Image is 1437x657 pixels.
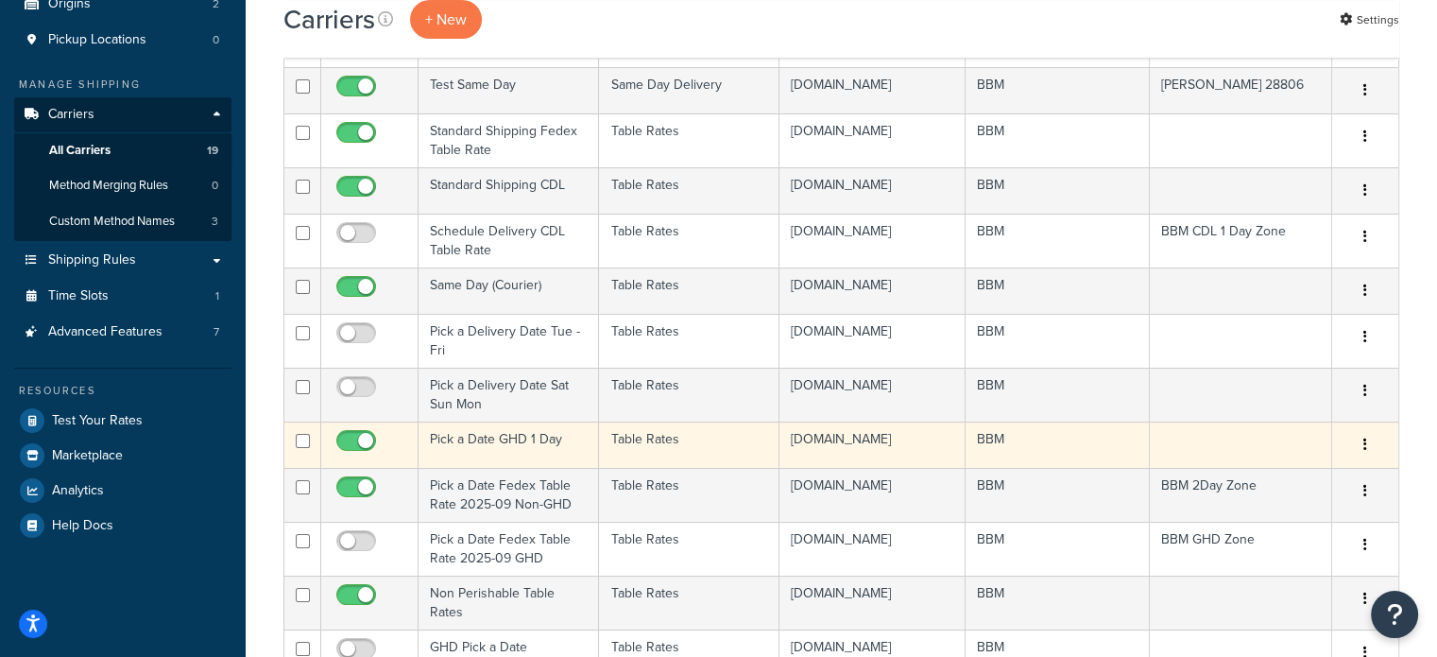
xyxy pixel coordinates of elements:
span: Carriers [48,107,94,123]
td: [DOMAIN_NAME] [779,468,966,522]
td: BBM GHD Zone [1150,522,1332,576]
td: Pick a Date Fedex Table Rate 2025-09 Non-GHD [419,468,599,522]
td: [DOMAIN_NAME] [779,368,966,422]
td: Table Rates [599,167,779,214]
td: Pick a Date GHD 1 Day [419,422,599,468]
a: Marketplace [14,439,231,473]
td: [DOMAIN_NAME] [779,214,966,268]
span: 0 [213,32,219,48]
button: Open Resource Center [1371,591,1418,638]
td: BBM [966,368,1150,422]
span: Method Merging Rules [49,178,168,194]
td: Table Rates [599,522,779,576]
li: Custom Method Names [14,204,231,239]
td: Table Rates [599,113,779,167]
td: Pick a Date Fedex Table Rate 2025-09 GHD [419,522,599,576]
li: Advanced Features [14,315,231,350]
span: 19 [207,143,218,159]
a: Pickup Locations 0 [14,23,231,58]
td: Standard Shipping CDL [419,167,599,214]
td: [DOMAIN_NAME] [779,268,966,314]
td: Pick a Delivery Date Sat Sun Mon [419,368,599,422]
span: 3 [212,214,218,230]
td: BBM [966,422,1150,468]
td: Same Day Delivery [599,67,779,113]
span: All Carriers [49,143,111,159]
td: BBM [966,214,1150,268]
td: Table Rates [599,368,779,422]
a: Method Merging Rules 0 [14,168,231,203]
td: BBM [966,314,1150,368]
span: Marketplace [52,448,123,464]
div: Manage Shipping [14,77,231,93]
td: BBM [966,576,1150,630]
a: All Carriers 19 [14,133,231,168]
td: BBM [966,67,1150,113]
li: Carriers [14,97,231,241]
span: Analytics [52,483,104,499]
td: BBM [966,268,1150,314]
td: Standard Shipping Fedex Table Rate [419,113,599,167]
td: BBM 2Day Zone [1150,468,1332,522]
div: Resources [14,383,231,399]
td: Pick a Delivery Date Tue - Fri [419,314,599,368]
a: Shipping Rules [14,243,231,278]
li: All Carriers [14,133,231,168]
li: Time Slots [14,279,231,314]
span: Shipping Rules [48,252,136,268]
td: [DOMAIN_NAME] [779,167,966,214]
span: Time Slots [48,288,109,304]
td: [PERSON_NAME] 28806 [1150,67,1332,113]
span: Advanced Features [48,324,163,340]
span: Pickup Locations [48,32,146,48]
span: 0 [212,178,218,194]
a: Help Docs [14,509,231,543]
td: [DOMAIN_NAME] [779,576,966,630]
h1: Carriers [283,1,375,38]
a: Advanced Features 7 [14,315,231,350]
td: [DOMAIN_NAME] [779,314,966,368]
td: [DOMAIN_NAME] [779,113,966,167]
a: Settings [1340,7,1399,33]
a: Carriers [14,97,231,132]
span: 7 [214,324,219,340]
td: Table Rates [599,422,779,468]
a: Time Slots 1 [14,279,231,314]
span: Test Your Rates [52,413,143,429]
li: Pickup Locations [14,23,231,58]
td: Non Perishable Table Rates [419,576,599,630]
span: Custom Method Names [49,214,175,230]
td: BBM [966,113,1150,167]
span: Help Docs [52,518,113,534]
a: Test Your Rates [14,404,231,438]
td: BBM CDL 1 Day Zone [1150,214,1332,268]
td: Table Rates [599,576,779,630]
td: BBM [966,522,1150,576]
li: Method Merging Rules [14,168,231,203]
td: Schedule Delivery CDL Table Rate [419,214,599,268]
span: 1 [215,288,219,304]
td: Same Day (Courier) [419,268,599,314]
a: Custom Method Names 3 [14,204,231,239]
a: Analytics [14,474,231,508]
td: Table Rates [599,468,779,522]
td: [DOMAIN_NAME] [779,522,966,576]
td: BBM [966,468,1150,522]
td: [DOMAIN_NAME] [779,67,966,113]
td: BBM [966,167,1150,214]
td: Table Rates [599,214,779,268]
td: Table Rates [599,314,779,368]
td: Test Same Day [419,67,599,113]
td: Table Rates [599,268,779,314]
td: [DOMAIN_NAME] [779,422,966,468]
